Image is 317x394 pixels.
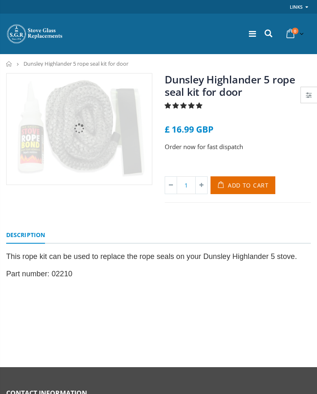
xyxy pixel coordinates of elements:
span: Add to Cart [228,181,269,189]
span: 0 [292,28,298,34]
a: 0 [283,26,305,42]
img: Stove Glass Replacement [6,24,64,44]
a: Description [6,227,45,244]
a: Links [290,2,303,12]
span: 5.00 stars [165,101,204,109]
a: Home [6,61,12,66]
p: Order now for fast dispatch [165,142,311,152]
a: Menu [249,28,256,39]
span: £ 16.99 GBP [165,123,213,135]
span: Dunsley Highlander 5 rope seal kit for door [24,60,128,67]
span: Part number: 02210 [6,270,72,278]
span: This rope kit can be used to replace the rope seals on your Dunsley Highlander 5 stove. [6,252,297,261]
button: Add to Cart [211,176,275,194]
a: Dunsley Highlander 5 rope seal kit for door [165,72,295,99]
